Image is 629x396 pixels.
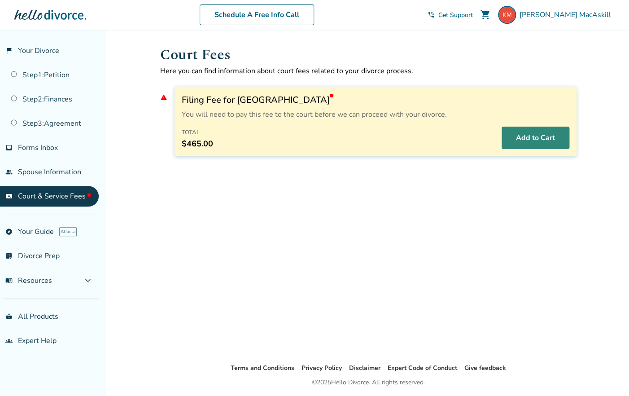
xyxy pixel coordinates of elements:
[498,6,516,24] img: kmacaskill@gmail.com
[160,44,577,66] h1: Court Fees
[5,47,13,54] span: flag_2
[200,4,314,25] a: Schedule A Free Info Call
[5,228,13,235] span: explore
[438,11,473,19] span: Get Support
[428,11,473,19] a: phone_in_talkGet Support
[312,377,425,388] div: © 2025 Hello Divorce. All rights reserved.
[349,363,380,374] li: Disclaimer
[388,364,457,372] a: Expert Code of Conduct
[520,10,615,20] span: [PERSON_NAME] MacAskill
[83,275,93,286] span: expand_more
[182,94,569,106] h3: Filing Fee for [GEOGRAPHIC_DATA]
[5,252,13,260] span: list_alt_check
[59,227,77,236] span: AI beta
[464,363,506,374] li: Give feedback
[5,193,13,200] span: universal_currency_alt
[5,168,13,176] span: people
[5,277,13,284] span: menu_book
[182,110,569,119] p: You will need to pay this fee to the court before we can proceed with your divorce.
[5,276,52,286] span: Resources
[18,191,91,201] span: Court & Service Fees
[182,138,213,149] span: $465.00
[5,337,13,344] span: groups
[160,94,167,101] span: warning
[160,66,577,76] p: Here you can find information about court fees related to your divorce process.
[231,364,294,372] a: Terms and Conditions
[480,9,491,20] span: shopping_cart
[428,11,435,18] span: phone_in_talk
[182,127,213,138] h4: Total
[18,143,58,153] span: Forms Inbox
[502,127,569,149] button: Add to Cart
[5,313,13,320] span: shopping_basket
[5,144,13,151] span: inbox
[301,364,342,372] a: Privacy Policy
